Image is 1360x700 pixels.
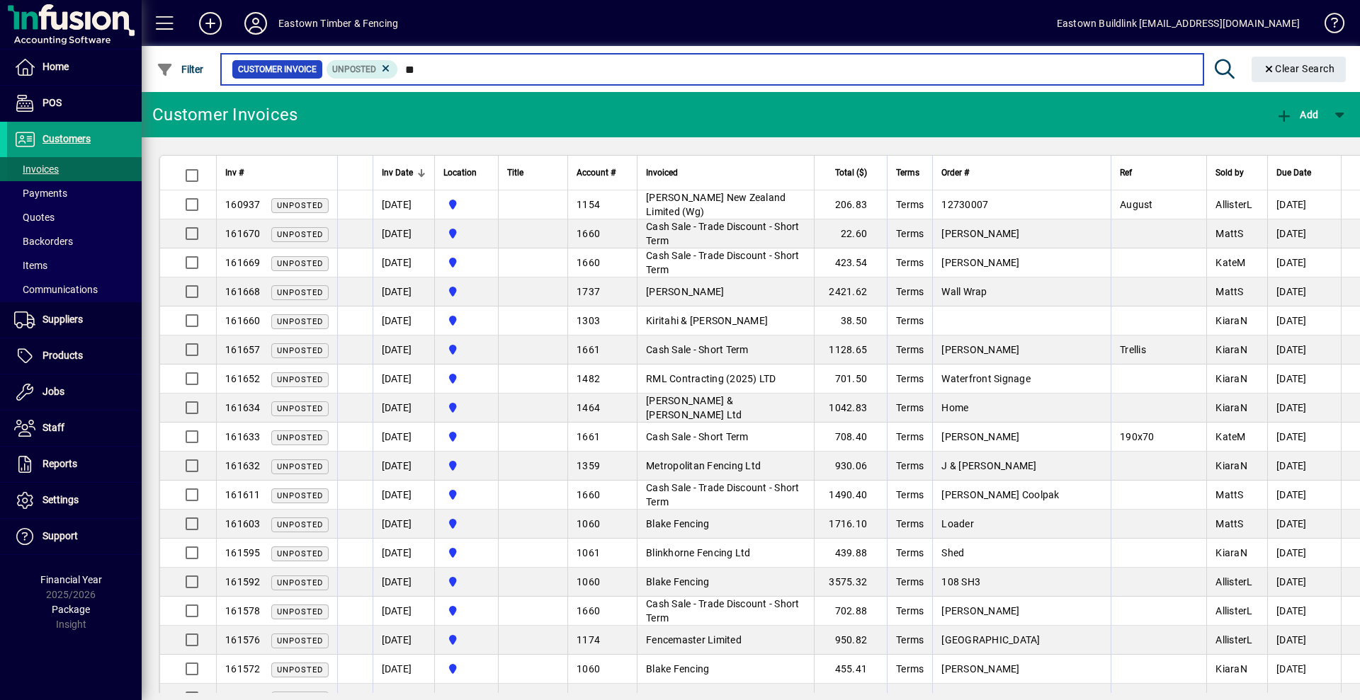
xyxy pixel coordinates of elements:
span: Metropolitan Fencing Ltd [646,460,761,471]
span: [GEOGRAPHIC_DATA] [941,634,1040,646]
span: Blinkhorne Fencing Ltd [646,547,751,558]
span: RML Contracting (2025) LTD [646,373,776,384]
span: Holyoake St [443,545,489,561]
span: Unposted [277,201,323,210]
td: [DATE] [1267,568,1341,597]
span: 190x70 [1120,431,1155,442]
span: Filter [157,64,204,75]
span: Cash Sale - Trade Discount - Short Term [646,482,800,507]
td: [DATE] [373,423,434,452]
span: KiaraN [1215,344,1247,355]
td: 930.06 [814,452,887,481]
span: Customers [42,133,91,144]
span: Terms [896,518,924,529]
span: Holyoake St [443,284,489,299]
span: Kiritahi & [PERSON_NAME] [646,315,768,326]
span: Terms [896,634,924,646]
span: Unposted [277,375,323,384]
td: [DATE] [1267,335,1341,365]
td: [DATE] [373,539,434,568]
span: Location [443,165,477,180]
span: Terms [896,605,924,616]
span: 1464 [577,402,600,413]
span: Holyoake St [443,458,489,474]
span: Holyoake St [443,429,489,444]
span: AllisterL [1215,605,1252,616]
td: [DATE] [1267,423,1341,452]
span: J & [PERSON_NAME] [941,460,1036,471]
td: [DATE] [1267,365,1341,394]
td: [DATE] [373,248,434,277]
span: 1660 [577,228,600,239]
span: 1660 [577,489,600,500]
td: [DATE] [373,568,434,597]
span: 161632 [225,460,261,471]
a: Quotes [7,205,142,229]
span: Holyoake St [443,371,489,386]
td: [DATE] [1267,510,1341,539]
span: Terms [896,460,924,471]
span: Cash Sale - Short Term [646,344,749,355]
td: 701.50 [814,365,887,394]
span: Title [507,165,523,180]
span: KateM [1215,431,1245,442]
td: 38.50 [814,306,887,335]
a: Reports [7,447,142,482]
span: KiaraN [1215,547,1247,558]
span: Add [1276,109,1318,120]
td: [DATE] [1267,655,1341,684]
span: 161572 [225,663,261,675]
span: Holyoake St [443,487,489,503]
td: 439.88 [814,539,887,568]
span: 161670 [225,228,261,239]
span: Unposted [277,259,323,268]
td: [DATE] [373,219,434,248]
span: Unposted [277,665,323,675]
td: [DATE] [373,452,434,481]
span: Holyoake St [443,313,489,328]
td: 1042.83 [814,394,887,423]
span: 108 SH3 [941,576,980,587]
button: Profile [233,11,278,36]
td: [DATE] [373,510,434,539]
td: 22.60 [814,219,887,248]
td: 423.54 [814,248,887,277]
span: [PERSON_NAME] [941,344,1019,355]
span: Terms [896,165,919,180]
span: Loader [941,518,974,529]
span: Account # [577,165,616,180]
span: 1061 [577,547,600,558]
td: [DATE] [373,277,434,306]
span: 161603 [225,518,261,529]
span: [PERSON_NAME] [941,228,1019,239]
td: 702.88 [814,597,887,626]
td: [DATE] [373,365,434,394]
span: Shed [941,547,964,558]
span: Suppliers [42,314,83,325]
td: [DATE] [1267,481,1341,510]
span: Communications [14,284,98,295]
td: 455.41 [814,655,887,684]
mat-chip: Customer Invoice Status: Unposted [327,60,398,79]
span: [PERSON_NAME] [941,605,1019,616]
span: Terms [896,431,924,442]
button: Filter [153,57,208,82]
a: Backorders [7,229,142,253]
a: Items [7,253,142,277]
span: 1060 [577,518,600,529]
span: Cash Sale - Trade Discount - Short Term [646,598,800,624]
span: Terms [896,373,924,384]
a: Staff [7,411,142,446]
span: Unposted [277,636,323,646]
button: Add [188,11,233,36]
span: Terms [896,257,924,268]
td: 950.82 [814,626,887,655]
span: Unposted [332,64,376,74]
span: KiaraN [1215,663,1247,675]
span: 1661 [577,431,600,442]
span: Holyoake St [443,226,489,241]
span: Inv # [225,165,244,180]
span: Ref [1120,165,1132,180]
span: 161668 [225,286,261,297]
span: Unposted [277,317,323,326]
